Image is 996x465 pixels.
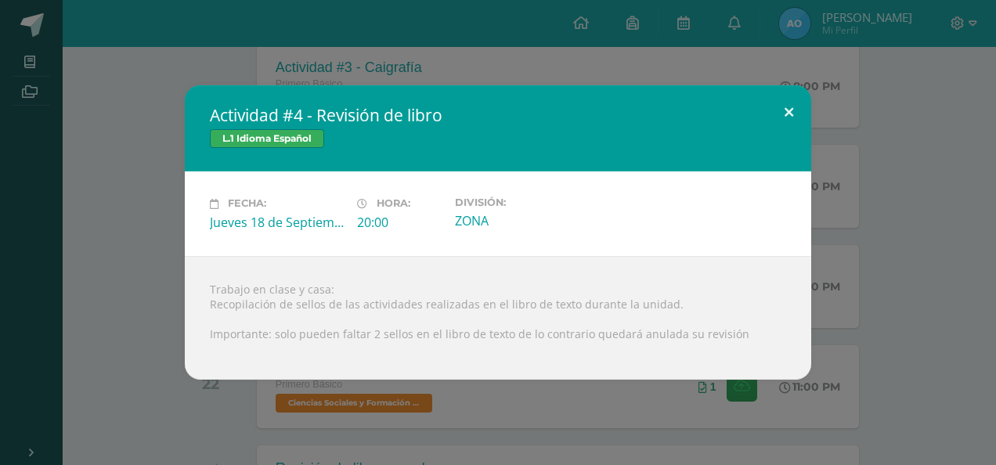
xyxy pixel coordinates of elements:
span: Hora: [377,198,410,210]
div: ZONA [455,212,590,229]
div: Jueves 18 de Septiembre [210,214,345,231]
div: 20:00 [357,214,442,231]
button: Close (Esc) [767,85,811,139]
span: Fecha: [228,198,266,210]
div: Trabajo en clase y casa: Recopilación de sellos de las actividades realizadas en el libro de text... [185,256,811,380]
h2: Actividad #4 - Revisión de libro [210,104,786,126]
label: División: [455,196,590,208]
span: L.1 Idioma Español [210,129,324,148]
